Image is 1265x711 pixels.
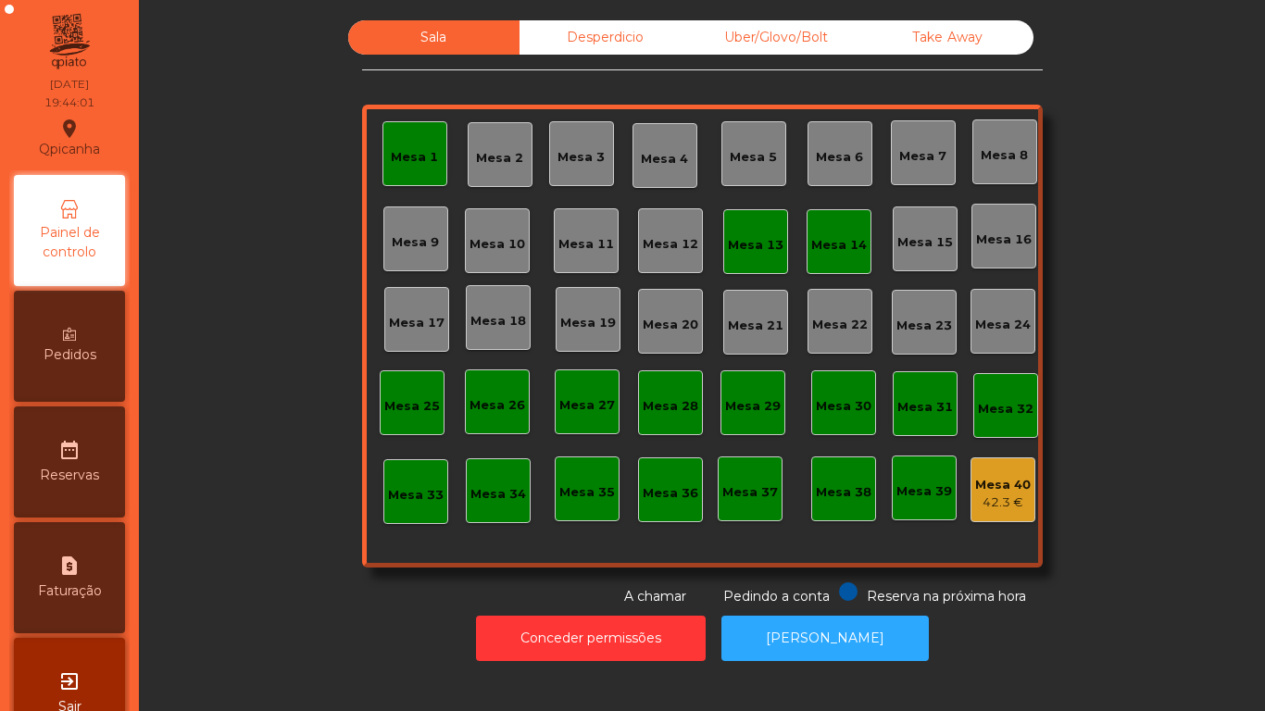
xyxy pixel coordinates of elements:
div: Mesa 6 [816,148,863,167]
span: Painel de controlo [19,223,120,262]
div: Sala [348,20,520,55]
div: Mesa 22 [812,316,868,334]
div: Mesa 7 [899,147,946,166]
div: Mesa 34 [470,485,526,504]
div: Mesa 5 [730,148,777,167]
div: Mesa 26 [470,396,525,415]
i: request_page [58,555,81,577]
i: location_on [58,118,81,140]
div: Mesa 24 [975,316,1031,334]
span: Reservas [40,466,99,485]
span: Faturação [38,581,102,601]
div: Mesa 4 [641,150,688,168]
div: Mesa 23 [896,317,952,335]
div: Mesa 35 [559,483,615,502]
div: Mesa 21 [728,317,783,335]
div: Mesa 33 [388,486,444,505]
i: date_range [58,439,81,461]
div: Mesa 16 [976,231,1032,249]
span: A chamar [624,588,686,605]
div: Mesa 32 [978,400,1033,418]
div: Mesa 38 [816,483,871,502]
div: Mesa 27 [559,396,615,415]
div: Mesa 12 [643,235,698,254]
span: Pedidos [44,345,96,365]
div: Mesa 18 [470,312,526,331]
img: qpiato [46,9,92,74]
div: Mesa 10 [470,235,525,254]
span: Reserva na próxima hora [867,588,1026,605]
div: Mesa 30 [816,397,871,416]
div: Mesa 39 [896,482,952,501]
div: Mesa 13 [728,236,783,255]
div: Mesa 29 [725,397,781,416]
div: [DATE] [50,76,89,93]
div: Mesa 40 [975,476,1031,494]
i: exit_to_app [58,670,81,692]
div: Mesa 9 [392,233,439,252]
div: Qpicanha [39,115,100,161]
span: Pedindo a conta [723,588,830,605]
div: Desperdicio [520,20,691,55]
div: Mesa 2 [476,149,523,168]
div: Mesa 37 [722,483,778,502]
div: Mesa 15 [897,233,953,252]
div: Mesa 8 [981,146,1028,165]
div: Mesa 20 [643,316,698,334]
button: Conceder permissões [476,616,706,661]
div: 42.3 € [975,493,1031,512]
div: Uber/Glovo/Bolt [691,20,862,55]
button: [PERSON_NAME] [721,616,929,661]
div: Mesa 25 [384,397,440,416]
div: Mesa 31 [897,398,953,417]
div: Take Away [862,20,1033,55]
div: Mesa 19 [560,314,616,332]
div: Mesa 1 [391,148,438,167]
div: Mesa 14 [811,236,867,255]
div: Mesa 3 [557,148,605,167]
div: 19:44:01 [44,94,94,111]
div: Mesa 36 [643,484,698,503]
div: Mesa 17 [389,314,445,332]
div: Mesa 28 [643,397,698,416]
div: Mesa 11 [558,235,614,254]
